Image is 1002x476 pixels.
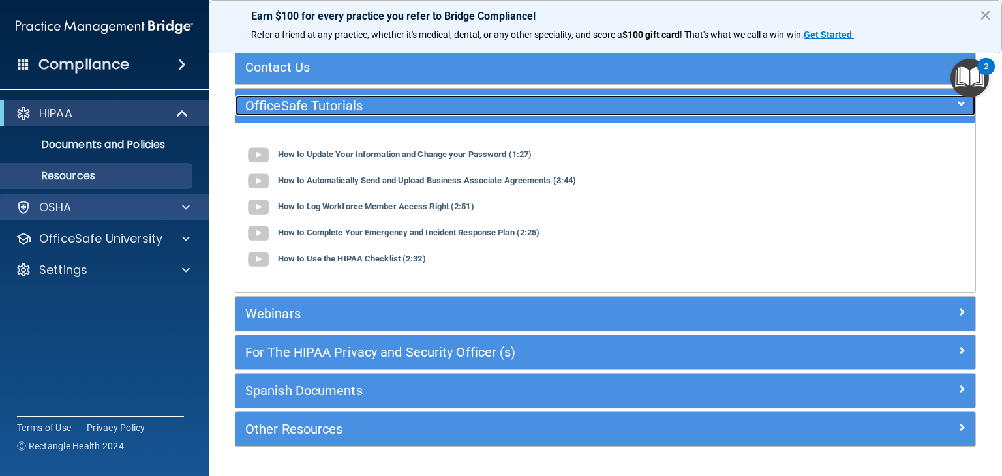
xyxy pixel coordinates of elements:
a: For The HIPAA Privacy and Security Officer (s) [245,342,965,363]
a: OfficeSafe Tutorials [245,95,965,116]
a: Settings [16,262,190,278]
b: How to Use the HIPAA Checklist (2:32) [278,254,426,264]
b: How to Complete Your Emergency and Incident Response Plan (2:25) [278,228,539,238]
div: 2 [984,67,988,83]
a: HIPAA [16,106,189,121]
a: Get Started [804,29,854,40]
img: gray_youtube_icon.38fcd6cc.png [245,220,271,246]
img: gray_youtube_icon.38fcd6cc.png [245,194,271,220]
a: Contact Us [245,57,965,78]
p: Resources [8,170,187,183]
p: Documents and Policies [8,138,187,151]
h5: Other Resources [245,422,781,436]
button: Open Resource Center, 2 new notifications [950,59,989,97]
p: OfficeSafe University [39,231,162,246]
b: How to Log Workforce Member Access Right (2:51) [278,202,474,212]
a: OfficeSafe University [16,231,190,246]
a: OSHA [16,200,190,215]
h5: For The HIPAA Privacy and Security Officer (s) [245,345,781,359]
img: gray_youtube_icon.38fcd6cc.png [245,246,271,273]
a: Terms of Use [17,421,71,434]
b: How to Update Your Information and Change your Password (1:27) [278,150,532,160]
span: Refer a friend at any practice, whether it's medical, dental, or any other speciality, and score a [251,29,622,40]
img: gray_youtube_icon.38fcd6cc.png [245,168,271,194]
b: How to Automatically Send and Upload Business Associate Agreements (3:44) [278,176,576,186]
a: Spanish Documents [245,380,965,401]
h5: OfficeSafe Tutorials [245,98,781,113]
a: Privacy Policy [87,421,145,434]
h4: Compliance [38,55,129,74]
p: Earn $100 for every practice you refer to Bridge Compliance! [251,10,960,22]
a: Other Resources [245,419,965,439]
span: ! That's what we call a win-win. [680,29,804,40]
p: OSHA [39,200,72,215]
strong: $100 gift card [622,29,680,40]
img: PMB logo [16,14,193,40]
span: Ⓒ Rectangle Health 2024 [17,439,124,453]
strong: Get Started [804,29,852,40]
p: HIPAA [39,106,72,121]
h5: Spanish Documents [245,383,781,398]
button: Close [979,5,992,25]
p: Settings [39,262,87,278]
a: Webinars [245,303,965,324]
h5: Webinars [245,306,781,321]
h5: Contact Us [245,60,781,74]
img: gray_youtube_icon.38fcd6cc.png [245,142,271,168]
